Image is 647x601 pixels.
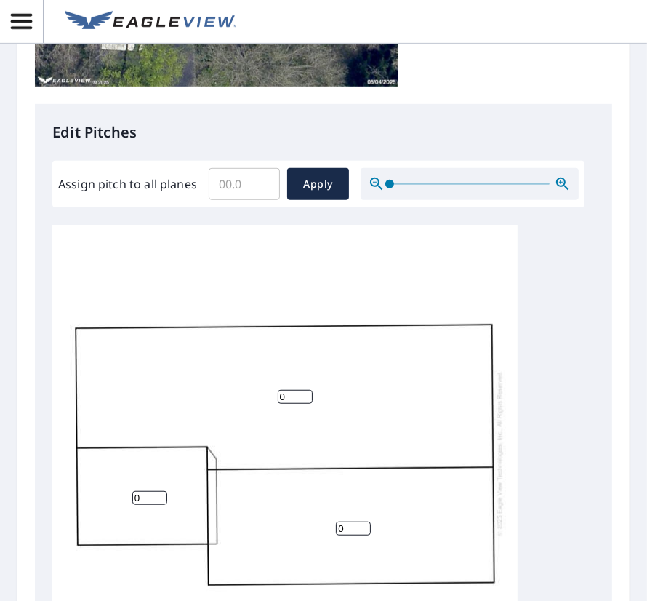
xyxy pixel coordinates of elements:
p: Edit Pitches [52,122,595,143]
label: Assign pitch to all planes [58,175,197,193]
button: Apply [287,168,349,200]
a: EV Logo [56,2,245,41]
span: Apply [299,175,337,194]
input: 00.0 [209,164,280,204]
img: EV Logo [65,11,236,33]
